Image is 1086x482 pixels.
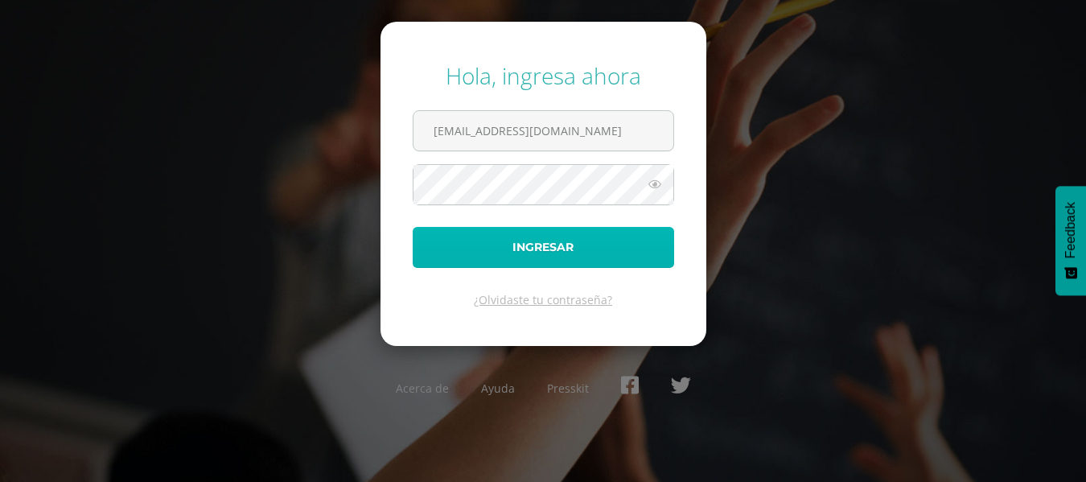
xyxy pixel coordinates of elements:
[413,60,674,91] div: Hola, ingresa ahora
[1063,202,1078,258] span: Feedback
[1055,186,1086,295] button: Feedback - Mostrar encuesta
[474,292,612,307] a: ¿Olvidaste tu contraseña?
[396,381,449,396] a: Acerca de
[547,381,589,396] a: Presskit
[481,381,515,396] a: Ayuda
[413,227,674,268] button: Ingresar
[413,111,673,150] input: Correo electrónico o usuario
